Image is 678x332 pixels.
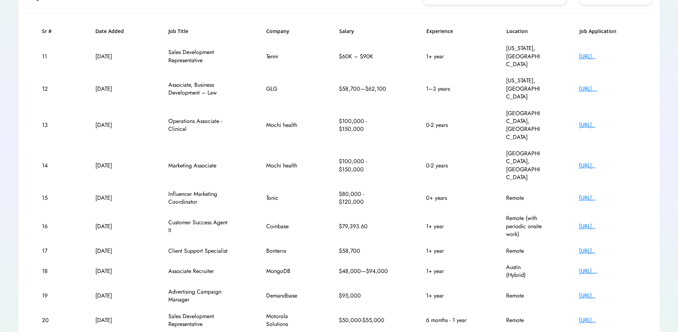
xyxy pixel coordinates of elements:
[95,316,131,324] div: [DATE]
[339,267,389,275] div: $48,000—$94,000
[168,162,229,170] div: Marketing Associate
[426,121,469,129] div: 0-2 years
[579,194,636,202] div: [URL]..
[579,292,636,300] div: [URL]..
[426,53,469,60] div: 1+ year
[95,194,131,202] div: [DATE]
[426,267,469,275] div: 1+ year
[426,223,469,230] div: 1+ year
[42,28,58,35] h6: Sr #
[506,316,542,324] div: Remote
[426,194,469,202] div: 0+ years
[426,162,469,170] div: 0-2 years
[168,219,229,235] div: Customer Success Agent II
[426,316,469,324] div: 6 months - 1 year
[266,85,302,93] div: GLG
[506,109,542,141] div: [GEOGRAPHIC_DATA], [GEOGRAPHIC_DATA]
[42,194,58,202] div: 15
[42,316,58,324] div: 20
[506,247,542,255] div: Remote
[168,48,229,64] div: Sales Development Representative
[266,194,302,202] div: Tonic
[506,292,542,300] div: Remote
[339,53,389,60] div: $60K – $90K
[168,267,229,275] div: Associate Recruiter
[506,214,542,238] div: Remote (with periodic onsite work)
[579,316,636,324] div: [URL]..
[168,247,229,255] div: Client Support Specialist
[426,292,469,300] div: 1+ year
[95,121,131,129] div: [DATE]
[339,157,389,173] div: $100,000 - $150,000
[168,28,188,35] h6: Job Title
[168,117,229,133] div: Operations Associate - Clinical
[339,247,389,255] div: $58,700
[42,247,58,255] div: 17
[506,150,542,182] div: [GEOGRAPHIC_DATA], [GEOGRAPHIC_DATA]
[579,85,636,93] div: [URL]...
[42,292,58,300] div: 19
[266,223,302,230] div: Coinbase
[506,77,542,101] div: [US_STATE], [GEOGRAPHIC_DATA]
[266,121,302,129] div: Mochi health
[579,162,636,170] div: [URL]..
[339,28,389,35] h6: Salary
[339,190,389,206] div: $80,000 - $120,000
[95,223,131,230] div: [DATE]
[266,247,302,255] div: Bonterra
[579,223,636,230] div: [URL]..
[426,247,469,255] div: 1+ year
[579,121,636,129] div: [URL]..
[339,316,389,324] div: $50,000-$55,000
[339,292,389,300] div: $95,000
[506,194,542,202] div: Remote
[95,28,131,35] h6: Date Added
[42,121,58,129] div: 13
[579,28,636,35] h6: Job Application
[95,53,131,60] div: [DATE]
[168,288,229,304] div: Advertising Campaign Manager
[426,85,469,93] div: 1–3 years
[95,292,131,300] div: [DATE]
[579,53,636,60] div: [URL]..
[266,292,302,300] div: Demandbase
[42,53,58,60] div: 11
[95,267,131,275] div: [DATE]
[42,267,58,275] div: 18
[339,223,389,230] div: $79,393.60
[168,312,229,328] div: Sales Development Representative
[266,53,302,60] div: Tennr
[42,223,58,230] div: 16
[266,162,302,170] div: Mochi health
[339,85,389,93] div: $58,700—$62,100
[168,190,229,206] div: Influencer Marketing Coordinator
[95,247,131,255] div: [DATE]
[339,117,389,133] div: $100,000 - $150,000
[506,44,542,68] div: [US_STATE], [GEOGRAPHIC_DATA]
[42,85,58,93] div: 12
[168,81,229,97] div: Associate, Business Development – Law
[579,247,636,255] div: [URL]..
[95,85,131,93] div: [DATE]
[266,28,302,35] h6: Company
[426,28,469,35] h6: Experience
[579,267,636,275] div: [URL]...
[266,312,302,328] div: Motorola Solutions
[42,162,58,170] div: 14
[266,267,302,275] div: MongoDB
[95,162,131,170] div: [DATE]
[506,28,542,35] h6: Location
[506,263,542,279] div: Austin (Hybrid)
